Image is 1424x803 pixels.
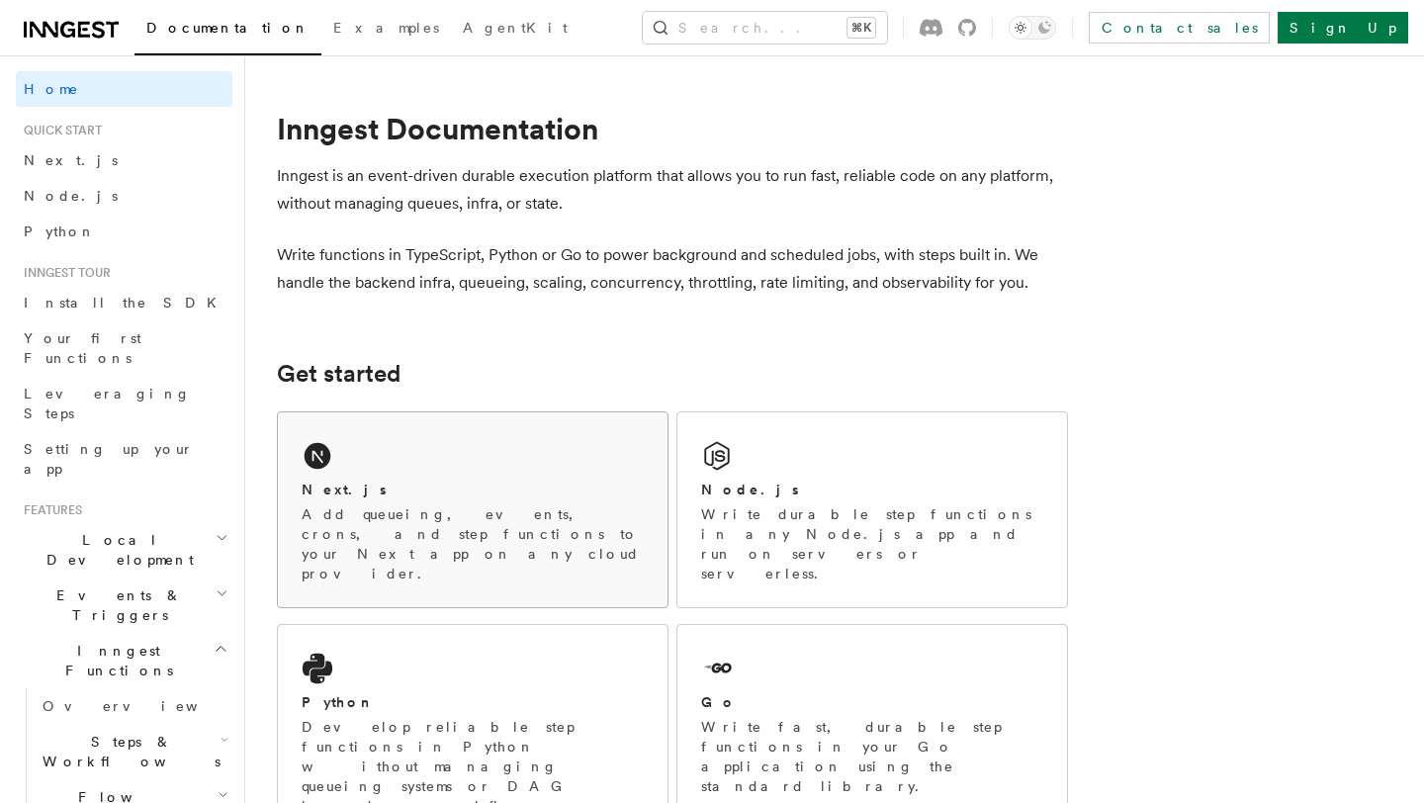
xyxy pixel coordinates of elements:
[277,241,1068,297] p: Write functions in TypeScript, Python or Go to power background and scheduled jobs, with steps bu...
[146,20,310,36] span: Documentation
[277,111,1068,146] h1: Inngest Documentation
[16,431,232,487] a: Setting up your app
[24,152,118,168] span: Next.js
[134,6,321,55] a: Documentation
[643,12,887,44] button: Search...⌘K
[451,6,579,53] a: AgentKit
[16,320,232,376] a: Your first Functions
[24,295,228,311] span: Install the SDK
[701,480,799,499] h2: Node.js
[16,530,216,570] span: Local Development
[847,18,875,38] kbd: ⌘K
[16,578,232,633] button: Events & Triggers
[16,214,232,249] a: Python
[1009,16,1056,40] button: Toggle dark mode
[463,20,568,36] span: AgentKit
[16,123,102,138] span: Quick start
[16,641,214,680] span: Inngest Functions
[16,585,216,625] span: Events & Triggers
[24,386,191,421] span: Leveraging Steps
[16,285,232,320] a: Install the SDK
[24,79,79,99] span: Home
[333,20,439,36] span: Examples
[24,223,96,239] span: Python
[35,732,221,771] span: Steps & Workflows
[16,522,232,578] button: Local Development
[277,360,400,388] a: Get started
[676,411,1068,608] a: Node.jsWrite durable step functions in any Node.js app and run on servers or serverless.
[43,698,246,714] span: Overview
[701,504,1043,583] p: Write durable step functions in any Node.js app and run on servers or serverless.
[24,188,118,204] span: Node.js
[16,376,232,431] a: Leveraging Steps
[35,724,232,779] button: Steps & Workflows
[321,6,451,53] a: Examples
[16,142,232,178] a: Next.js
[35,688,232,724] a: Overview
[16,265,111,281] span: Inngest tour
[302,692,375,712] h2: Python
[701,692,737,712] h2: Go
[302,504,644,583] p: Add queueing, events, crons, and step functions to your Next app on any cloud provider.
[16,178,232,214] a: Node.js
[16,502,82,518] span: Features
[24,441,194,477] span: Setting up your app
[277,411,668,608] a: Next.jsAdd queueing, events, crons, and step functions to your Next app on any cloud provider.
[1278,12,1408,44] a: Sign Up
[16,633,232,688] button: Inngest Functions
[24,330,141,366] span: Your first Functions
[302,480,387,499] h2: Next.js
[1089,12,1270,44] a: Contact sales
[16,71,232,107] a: Home
[701,717,1043,796] p: Write fast, durable step functions in your Go application using the standard library.
[277,162,1068,218] p: Inngest is an event-driven durable execution platform that allows you to run fast, reliable code ...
